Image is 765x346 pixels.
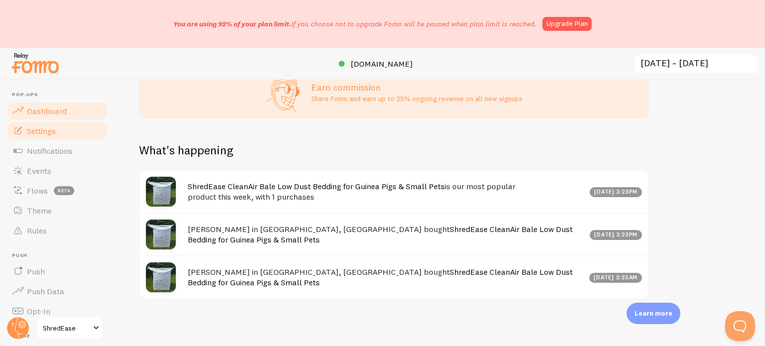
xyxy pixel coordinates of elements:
[6,261,109,281] a: Push
[311,82,522,93] h3: Earn commission
[27,286,64,296] span: Push Data
[27,146,72,156] span: Notifications
[27,126,56,136] span: Settings
[188,181,584,202] h4: is our most popular product this week, with 1 purchases
[27,186,48,196] span: Flows
[542,17,592,31] a: Upgrade Plan
[627,303,680,324] div: Learn more
[27,166,51,176] span: Events
[188,224,584,244] h4: [PERSON_NAME] in [GEOGRAPHIC_DATA], [GEOGRAPHIC_DATA] bought
[10,50,60,76] img: fomo-relay-logo-orange.svg
[6,201,109,221] a: Theme
[6,121,109,141] a: Settings
[27,226,47,235] span: Rules
[27,206,52,216] span: Theme
[6,301,109,321] a: Opt-In
[12,92,109,98] span: Pop-ups
[6,161,109,181] a: Events
[589,273,642,283] div: [DATE] 2:25am
[590,230,642,240] div: [DATE] 3:23pm
[188,267,583,287] h4: [PERSON_NAME] in [GEOGRAPHIC_DATA], [GEOGRAPHIC_DATA] bought
[188,181,445,191] a: ShredEase CleanAir Bale Low Dust Bedding for Guinea Pigs & Small Pets
[36,316,103,340] a: ShredEase
[6,141,109,161] a: Notifications
[43,322,90,334] span: ShredEase
[590,187,642,197] div: [DATE] 3:23pm
[54,186,74,195] span: beta
[188,267,573,287] a: ShredEase CleanAir Bale Low Dust Bedding for Guinea Pigs & Small Pets
[725,311,755,341] iframe: Help Scout Beacon - Open
[6,221,109,240] a: Rules
[139,142,233,158] h2: What's happening
[6,181,109,201] a: Flows beta
[173,19,291,28] span: You are using 92% of your plan limit.
[27,306,50,316] span: Opt-In
[27,106,67,116] span: Dashboard
[27,266,45,276] span: Push
[311,94,522,104] p: Share Fomo and earn up to 25% ongoing revenue on all new signups
[6,101,109,121] a: Dashboard
[188,224,573,244] a: ShredEase CleanAir Bale Low Dust Bedding for Guinea Pigs & Small Pets
[6,281,109,301] a: Push Data
[635,309,672,318] p: Learn more
[173,19,536,29] p: If you choose not to upgrade Fomo will be paused when plan limit is reached.
[12,252,109,259] span: Push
